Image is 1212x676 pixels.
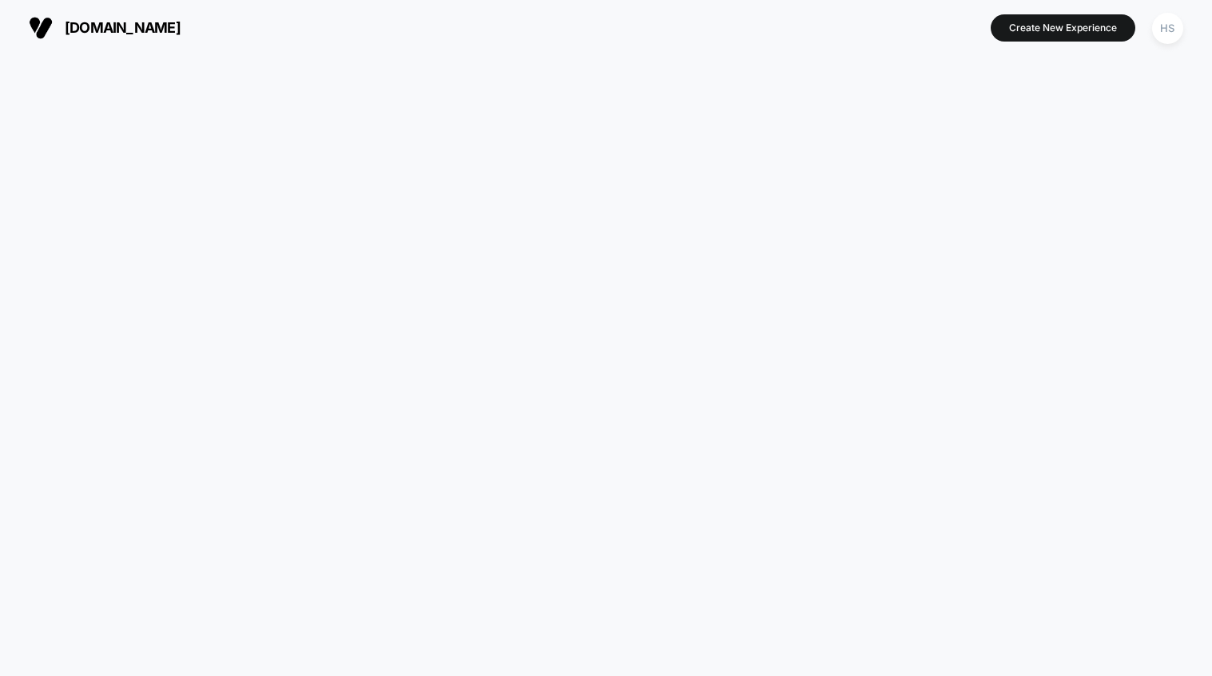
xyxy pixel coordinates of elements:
[65,20,181,37] span: [DOMAIN_NAME]
[1147,12,1188,45] button: HS
[24,15,185,41] button: [DOMAIN_NAME]
[991,14,1135,42] button: Create New Experience
[1152,13,1183,44] div: HS
[29,16,53,40] img: Visually logo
